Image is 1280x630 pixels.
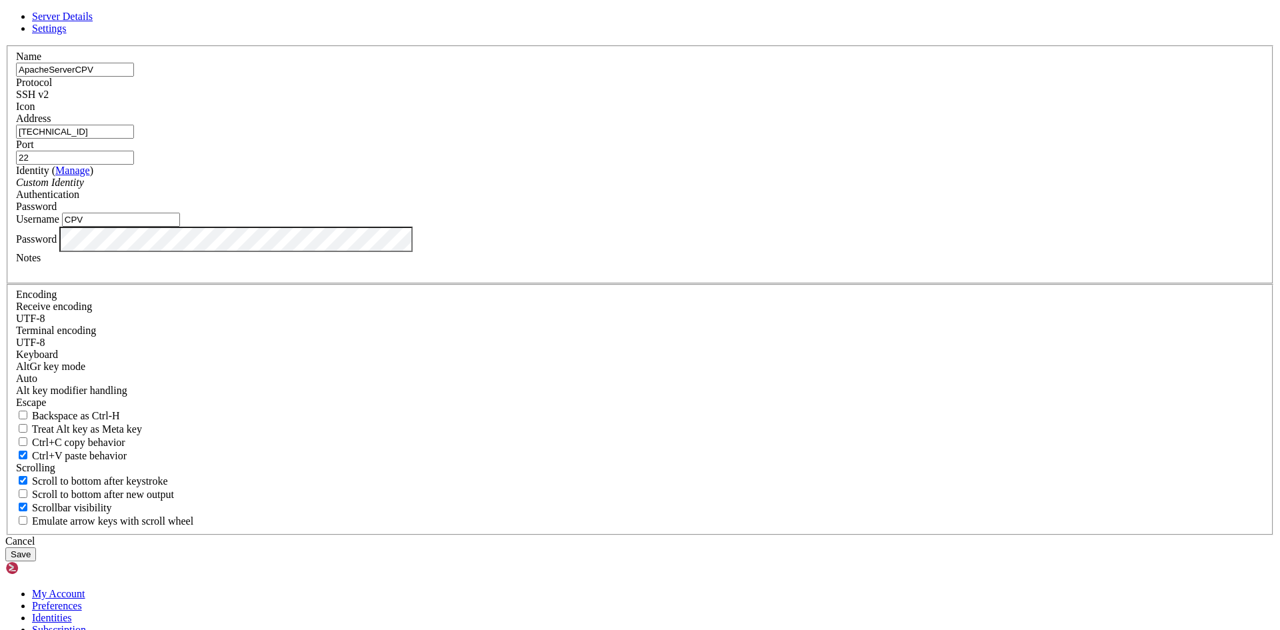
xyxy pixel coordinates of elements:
a: Server Details [32,11,93,22]
label: If true, the backspace should send BS ('\x08', aka ^H). Otherwise the backspace key should send '... [16,410,120,421]
input: Backspace as Ctrl-H [19,411,27,419]
span: UTF-8 [16,313,45,324]
span: Auto [16,373,37,384]
input: Scrollbar visibility [19,503,27,511]
a: Manage [55,165,90,176]
label: Scrolling [16,462,55,473]
div: Custom Identity [16,177,1264,189]
span: Ctrl+C copy behavior [32,437,125,448]
span: Scroll to bottom after new output [32,489,174,500]
label: Encoding [16,289,57,300]
label: Port [16,139,34,150]
input: Treat Alt key as Meta key [19,424,27,433]
label: Whether to scroll to the bottom on any keystroke. [16,475,168,487]
a: Settings [32,23,67,34]
label: The vertical scrollbar mode. [16,502,112,513]
span: SSH v2 [16,89,49,100]
input: Server Name [16,63,134,77]
input: Login Username [62,213,180,227]
label: The default terminal encoding. ISO-2022 enables character map translations (like graphics maps). ... [16,325,96,336]
label: Controls how the Alt key is handled. Escape: Send an ESC prefix. 8-Bit: Add 128 to the typed char... [16,385,127,396]
div: Escape [16,397,1264,409]
label: Ctrl-C copies if true, send ^C to host if false. Ctrl-Shift-C sends ^C to host if true, copies if... [16,437,125,448]
label: Whether the Alt key acts as a Meta key or as a distinct Alt key. [16,423,142,435]
div: Password [16,201,1264,213]
label: Password [16,233,57,244]
label: Protocol [16,77,52,88]
span: Ctrl+V paste behavior [32,450,127,461]
span: Escape [16,397,46,408]
label: Keyboard [16,349,58,360]
button: Save [5,547,36,561]
span: Emulate arrow keys with scroll wheel [32,515,193,527]
i: Custom Identity [16,177,84,188]
span: Scroll to bottom after keystroke [32,475,168,487]
label: Scroll to bottom after new output. [16,489,174,500]
label: Username [16,213,59,225]
label: When using the alternative screen buffer, and DECCKM (Application Cursor Keys) is active, mouse w... [16,515,193,527]
input: Scroll to bottom after keystroke [19,476,27,485]
a: My Account [32,588,85,599]
label: Address [16,113,51,124]
div: SSH v2 [16,89,1264,101]
input: Scroll to bottom after new output [19,489,27,498]
div: UTF-8 [16,337,1264,349]
span: Treat Alt key as Meta key [32,423,142,435]
span: ( ) [52,165,93,176]
div: Auto [16,373,1264,385]
input: Ctrl+V paste behavior [19,451,27,459]
div: UTF-8 [16,313,1264,325]
label: Notes [16,252,41,263]
input: Port Number [16,151,134,165]
input: Emulate arrow keys with scroll wheel [19,516,27,525]
label: Authentication [16,189,79,200]
span: Backspace as Ctrl-H [32,410,120,421]
div: Cancel [5,535,1275,547]
a: Preferences [32,600,82,611]
img: Shellngn [5,561,82,575]
label: Set the expected encoding for data received from the host. If the encodings do not match, visual ... [16,361,85,372]
x-row: Connection timed out [5,5,1107,17]
span: UTF-8 [16,337,45,348]
span: Scrollbar visibility [32,502,112,513]
label: Name [16,51,41,62]
a: Identities [32,612,72,623]
div: (0, 1) [5,17,11,28]
input: Ctrl+C copy behavior [19,437,27,446]
span: Password [16,201,57,212]
label: Icon [16,101,35,112]
label: Identity [16,165,93,176]
label: Ctrl+V pastes if true, sends ^V to host if false. Ctrl+Shift+V sends ^V to host if true, pastes i... [16,450,127,461]
label: Set the expected encoding for data received from the host. If the encodings do not match, visual ... [16,301,92,312]
input: Host Name or IP [16,125,134,139]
